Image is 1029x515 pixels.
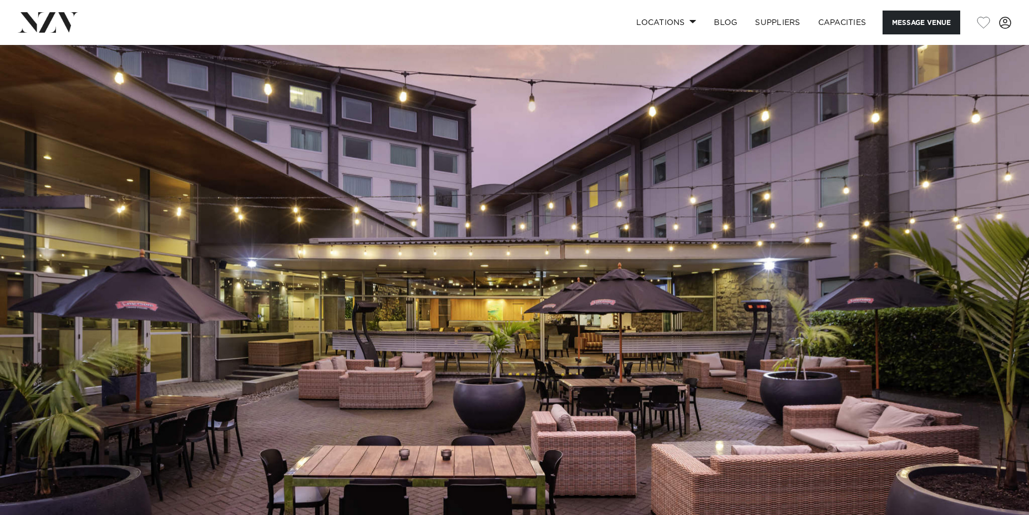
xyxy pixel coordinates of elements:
a: Locations [627,11,705,34]
img: nzv-logo.png [18,12,78,32]
a: Capacities [809,11,875,34]
button: Message Venue [883,11,960,34]
a: BLOG [705,11,746,34]
a: SUPPLIERS [746,11,809,34]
